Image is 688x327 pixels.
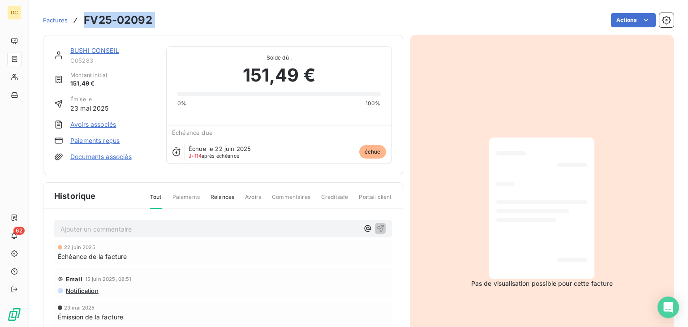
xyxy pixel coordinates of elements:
span: Tout [150,193,162,209]
span: Échéance de la facture [58,252,127,261]
span: Notification [65,287,99,294]
a: Avoirs associés [70,120,116,129]
span: Creditsafe [321,193,348,208]
a: Documents associés [70,152,132,161]
span: C05283 [70,57,155,64]
span: 23 mai 2025 [70,103,109,113]
span: J+114 [189,153,202,159]
span: 22 juin 2025 [64,245,95,250]
span: 15 juin 2025, 08:51 [85,276,132,282]
span: 100% [365,99,381,108]
a: Factures [43,16,68,25]
span: 151,49 € [243,62,315,89]
img: Logo LeanPay [7,307,21,322]
a: Paiements reçus [70,136,120,145]
span: 23 mai 2025 [64,305,95,310]
div: GC [7,5,21,20]
span: Paiements [172,193,200,208]
div: Open Intercom Messenger [658,297,679,318]
span: Montant initial [70,71,107,79]
span: après échéance [189,153,239,159]
span: Portail client [359,193,391,208]
a: BUSHI CONSEIL [70,47,119,54]
span: 0% [177,99,186,108]
span: Relances [211,193,234,208]
span: 62 [13,227,25,235]
span: Commentaires [272,193,310,208]
span: échue [359,145,386,159]
span: Factures [43,17,68,24]
span: Email [66,275,82,283]
span: Historique [54,190,96,202]
span: 151,49 € [70,79,107,88]
h3: FV25-02092 [84,12,152,28]
span: Avoirs [245,193,261,208]
span: Échéance due [172,129,213,136]
span: Pas de visualisation possible pour cette facture [471,279,613,288]
span: Solde dû : [177,54,380,62]
span: Émise le [70,95,109,103]
span: Émission de la facture [58,312,123,322]
button: Actions [611,13,656,27]
span: Échue le 22 juin 2025 [189,145,251,152]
